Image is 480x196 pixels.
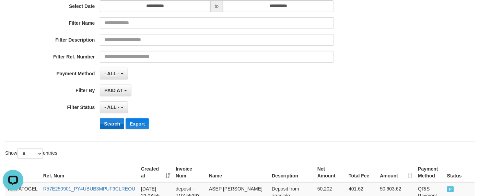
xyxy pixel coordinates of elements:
[104,88,122,93] span: PAID AT
[100,101,128,113] button: - ALL -
[104,105,119,110] span: - ALL -
[173,163,206,182] th: Invoice Num
[210,0,223,12] span: to
[346,163,377,182] th: Total Fee
[444,163,475,182] th: Status
[100,85,131,96] button: PAID AT
[100,68,128,79] button: - ALL -
[126,118,149,129] button: Export
[100,118,124,129] button: Search
[3,3,23,23] button: Open LiveChat chat widget
[5,163,40,182] th: Game
[104,71,119,76] span: - ALL -
[40,163,138,182] th: Ref. Num
[269,163,315,182] th: Description
[315,163,346,182] th: Net Amount
[206,163,269,182] th: Name
[138,163,173,182] th: Created at: activate to sort column ascending
[377,163,415,182] th: Amount: activate to sort column ascending
[43,186,135,192] a: R57E250901_PY4UBUB3MPUF9CLREOU
[5,149,57,159] label: Show entries
[17,149,43,159] select: Showentries
[415,163,445,182] th: Payment Method
[447,186,454,192] span: PAID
